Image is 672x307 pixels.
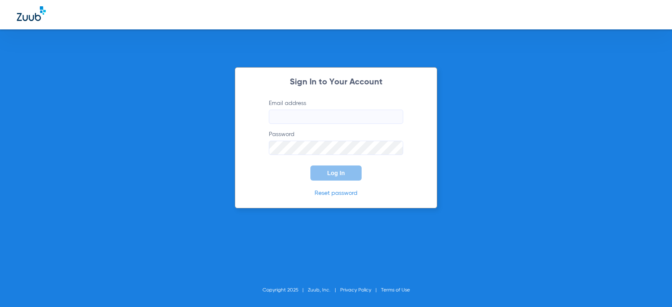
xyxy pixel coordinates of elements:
[269,141,403,155] input: Password
[327,170,345,176] span: Log In
[269,99,403,124] label: Email address
[256,78,416,87] h2: Sign In to Your Account
[340,288,371,293] a: Privacy Policy
[17,6,46,21] img: Zuub Logo
[269,130,403,155] label: Password
[308,286,340,294] li: Zuub, Inc.
[381,288,410,293] a: Terms of Use
[262,286,308,294] li: Copyright 2025
[310,165,362,181] button: Log In
[269,110,403,124] input: Email address
[315,190,357,196] a: Reset password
